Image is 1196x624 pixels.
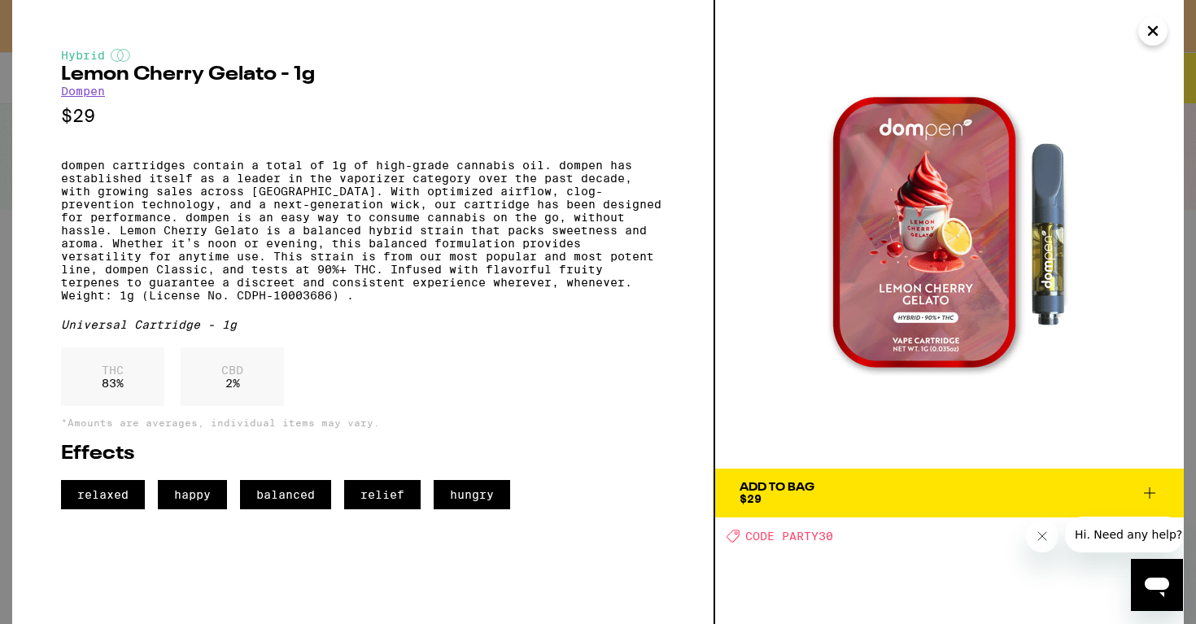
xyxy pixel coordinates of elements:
iframe: Message from company [1065,517,1183,552]
span: happy [158,480,227,509]
a: Dompen [61,85,105,98]
span: CODE PARTY30 [745,530,833,543]
h2: Lemon Cherry Gelato - 1g [61,65,665,85]
img: hybridColor.svg [111,49,130,62]
button: Add To Bag$29 [715,469,1184,517]
div: 83 % [61,347,164,406]
span: relaxed [61,480,145,509]
p: THC [102,364,124,377]
p: dompen cartridges contain a total of 1g of high-grade cannabis oil. dompen has established itself... [61,159,665,302]
p: CBD [221,364,243,377]
p: $29 [61,106,665,126]
span: relief [344,480,421,509]
iframe: Close message [1026,520,1059,552]
p: *Amounts are averages, individual items may vary. [61,417,665,428]
h2: Effects [61,444,665,464]
div: Hybrid [61,49,665,62]
div: Add To Bag [740,482,814,493]
span: $29 [740,492,762,505]
div: 2 % [181,347,284,406]
span: hungry [434,480,510,509]
iframe: Button to launch messaging window [1131,559,1183,611]
span: balanced [240,480,331,509]
div: Universal Cartridge - 1g [61,318,665,331]
button: Close [1138,16,1168,46]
